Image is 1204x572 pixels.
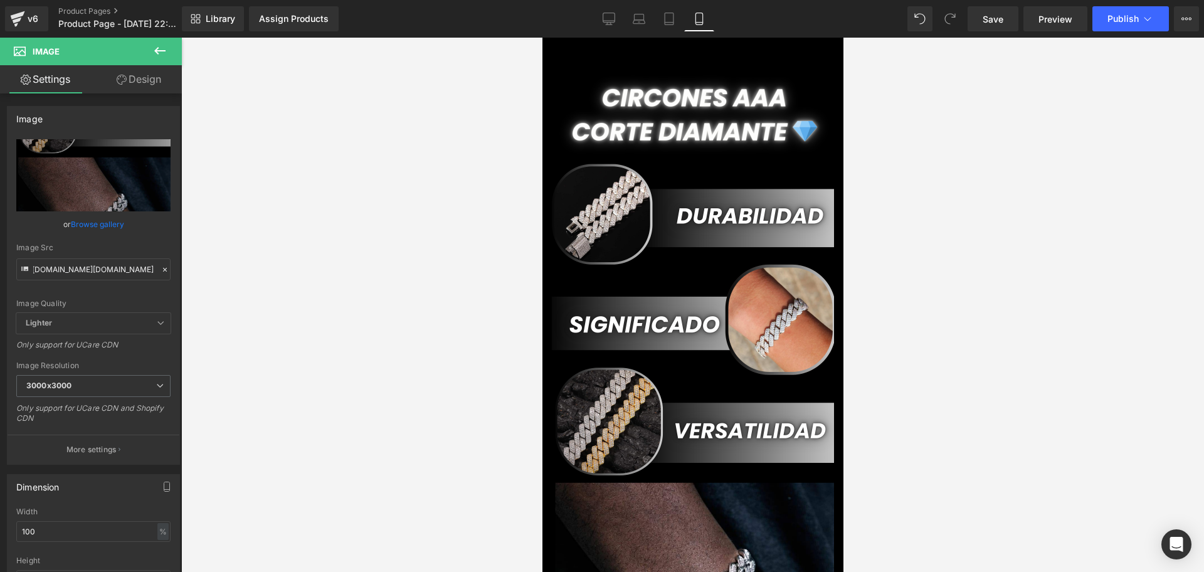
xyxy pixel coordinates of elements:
[206,13,235,24] span: Library
[1092,6,1169,31] button: Publish
[983,13,1003,26] span: Save
[182,6,244,31] a: New Library
[16,299,171,308] div: Image Quality
[16,507,171,516] div: Width
[16,218,171,231] div: or
[684,6,714,31] a: Mobile
[93,65,184,93] a: Design
[71,213,124,235] a: Browse gallery
[16,475,60,492] div: Dimension
[16,340,171,358] div: Only support for UCare CDN
[1161,529,1191,559] div: Open Intercom Messenger
[16,361,171,370] div: Image Resolution
[1107,14,1139,24] span: Publish
[16,258,171,280] input: Link
[157,523,169,540] div: %
[259,14,329,24] div: Assign Products
[1023,6,1087,31] a: Preview
[58,19,179,29] span: Product Page - [DATE] 22:48:02
[654,6,684,31] a: Tablet
[5,6,48,31] a: v6
[624,6,654,31] a: Laptop
[33,46,60,56] span: Image
[16,521,171,542] input: auto
[8,435,179,464] button: More settings
[937,6,963,31] button: Redo
[16,107,43,124] div: Image
[26,381,71,390] b: 3000x3000
[1038,13,1072,26] span: Preview
[26,318,52,327] b: Lighter
[907,6,932,31] button: Undo
[16,243,171,252] div: Image Src
[16,556,171,565] div: Height
[66,444,117,455] p: More settings
[16,403,171,432] div: Only support for UCare CDN and Shopify CDN
[25,11,41,27] div: v6
[594,6,624,31] a: Desktop
[1174,6,1199,31] button: More
[58,6,203,16] a: Product Pages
